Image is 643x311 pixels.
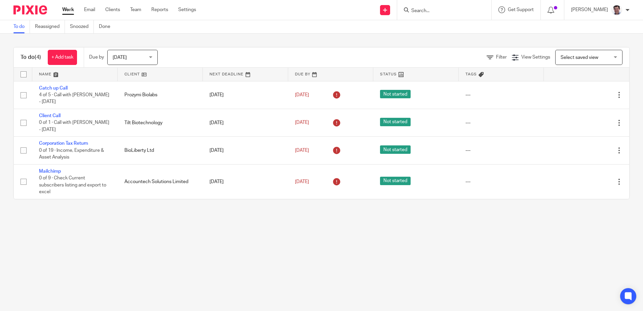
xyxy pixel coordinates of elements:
[295,93,309,97] span: [DATE]
[39,113,61,118] a: Client Call
[465,178,537,185] div: ---
[203,164,288,199] td: [DATE]
[411,8,471,14] input: Search
[70,20,94,33] a: Snoozed
[13,5,47,14] img: Pixie
[465,92,537,98] div: ---
[39,93,109,104] span: 4 of 5 · Call with [PERSON_NAME] - [DATE]
[130,6,141,13] a: Team
[380,177,411,185] span: Not started
[118,137,203,164] td: BioLiberty Ltd
[39,148,104,160] span: 0 of 19 · Income, Expenditure & Asset Analysis
[84,6,95,13] a: Email
[62,6,74,13] a: Work
[13,20,30,33] a: To do
[295,120,309,125] span: [DATE]
[561,55,598,60] span: Select saved view
[571,6,608,13] p: [PERSON_NAME]
[39,141,88,146] a: Corporation Tax Return
[521,55,550,60] span: View Settings
[39,120,109,132] span: 0 of 1 · Call with [PERSON_NAME] - [DATE]
[508,7,534,12] span: Get Support
[203,81,288,109] td: [DATE]
[39,86,68,91] a: Catch up Call
[118,109,203,136] td: Tilt Biotechnology
[21,54,41,61] h1: To do
[89,54,104,61] p: Due by
[178,6,196,13] a: Settings
[465,72,477,76] span: Tags
[295,179,309,184] span: [DATE]
[118,81,203,109] td: Prozymi Biolabs
[35,20,65,33] a: Reassigned
[203,137,288,164] td: [DATE]
[465,119,537,126] div: ---
[611,5,622,15] img: Facebook%20Profile%20picture%20(2).jpg
[295,148,309,153] span: [DATE]
[39,176,106,194] span: 0 of 9 · Check Current subscribers listing and export to excel
[113,55,127,60] span: [DATE]
[380,90,411,98] span: Not started
[465,147,537,154] div: ---
[118,164,203,199] td: Accountech Solutions Limited
[39,169,61,174] a: Mailchimp
[380,145,411,154] span: Not started
[380,118,411,126] span: Not started
[151,6,168,13] a: Reports
[48,50,77,65] a: + Add task
[105,6,120,13] a: Clients
[35,55,41,60] span: (4)
[203,109,288,136] td: [DATE]
[99,20,115,33] a: Done
[496,55,507,60] span: Filter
